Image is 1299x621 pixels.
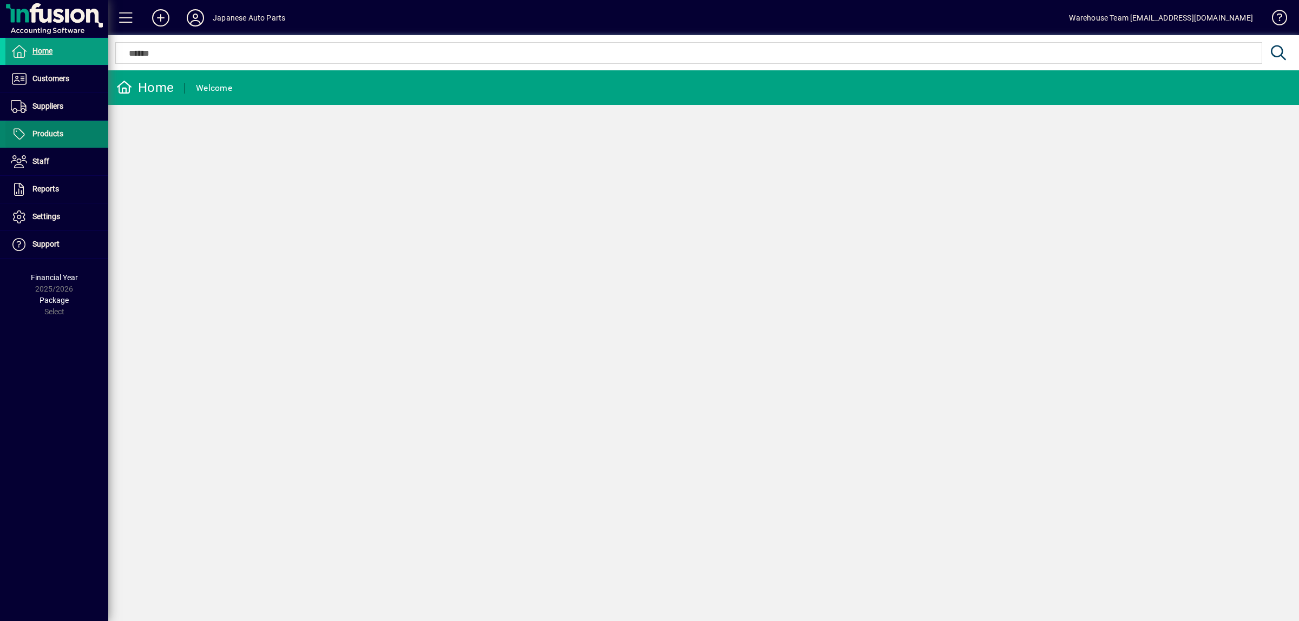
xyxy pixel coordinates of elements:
[1069,9,1253,27] div: Warehouse Team [EMAIL_ADDRESS][DOMAIN_NAME]
[32,102,63,110] span: Suppliers
[5,231,108,258] a: Support
[5,65,108,93] a: Customers
[116,79,174,96] div: Home
[1264,2,1285,37] a: Knowledge Base
[32,184,59,193] span: Reports
[32,47,53,55] span: Home
[32,129,63,138] span: Products
[32,212,60,221] span: Settings
[196,80,232,97] div: Welcome
[5,121,108,148] a: Products
[143,8,178,28] button: Add
[5,203,108,230] a: Settings
[32,157,49,166] span: Staff
[5,176,108,203] a: Reports
[178,8,213,28] button: Profile
[32,74,69,83] span: Customers
[5,93,108,120] a: Suppliers
[40,296,69,305] span: Package
[31,273,78,282] span: Financial Year
[32,240,60,248] span: Support
[5,148,108,175] a: Staff
[213,9,285,27] div: Japanese Auto Parts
